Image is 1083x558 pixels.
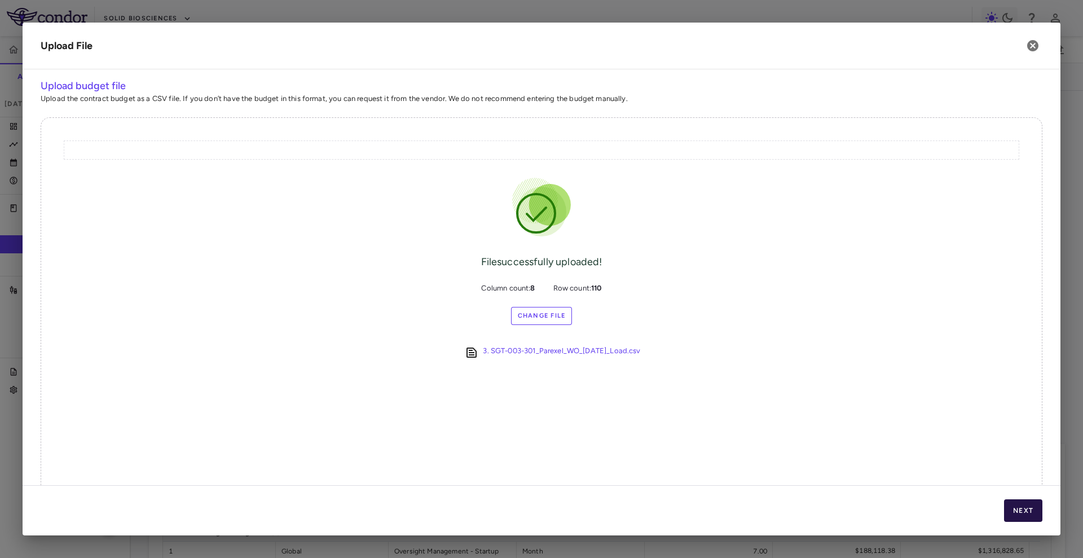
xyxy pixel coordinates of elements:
div: File successfully uploaded! [481,254,602,270]
h6: Upload budget file [41,78,1042,94]
a: 3. SGT-003-301_Parexel_WO_[DATE]_Load.csv [483,346,640,359]
b: 8 [530,284,535,292]
span: Column count: [481,283,535,293]
b: 110 [591,284,601,292]
button: Next [1004,499,1042,522]
label: Change File [511,307,573,325]
img: Success [508,173,575,241]
p: Upload the contract budget as a CSV file. If you don’t have the budget in this format, you can re... [41,94,1042,104]
span: Row count: [553,283,602,293]
div: Upload File [41,38,93,54]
